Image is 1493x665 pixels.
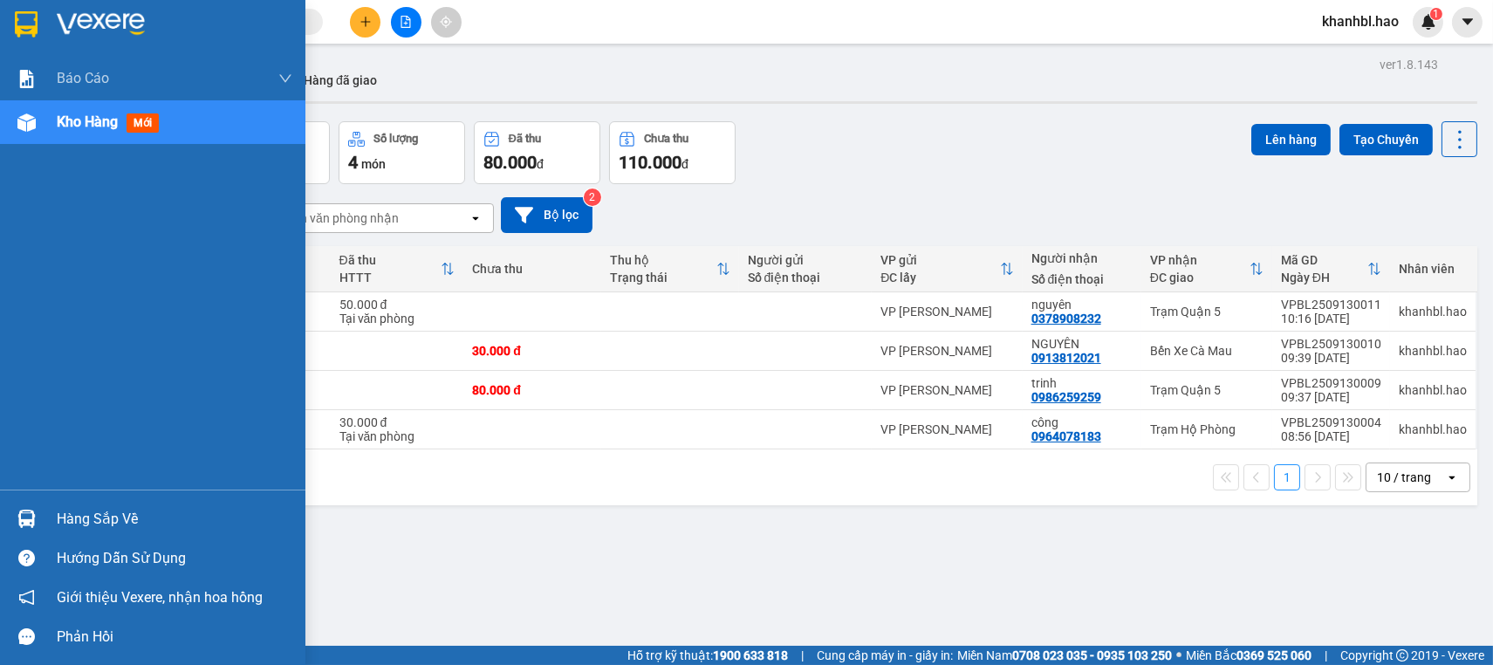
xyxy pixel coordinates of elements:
th: Toggle SortBy [1141,246,1272,292]
img: solution-icon [17,70,36,88]
div: HTTT [339,271,442,285]
div: Mã GD [1281,253,1367,267]
span: Kho hàng [57,113,118,130]
div: 10 / trang [1377,469,1431,486]
div: ĐC lấy [880,271,999,285]
span: caret-down [1460,14,1476,30]
div: Người nhận [1031,251,1133,265]
div: VP [PERSON_NAME] [880,344,1013,358]
strong: 0708 023 035 - 0935 103 250 [1012,648,1172,662]
div: khanhbl.hao [1399,383,1467,397]
div: Số lượng [373,133,418,145]
div: NGUYÊN [1031,337,1133,351]
div: ĐC giao [1150,271,1250,285]
div: Trạng thái [610,271,716,285]
div: Phản hồi [57,624,292,650]
div: Hướng dẫn sử dụng [57,545,292,572]
div: Người gửi [748,253,864,267]
th: Toggle SortBy [872,246,1022,292]
span: file-add [400,16,412,28]
button: aim [431,7,462,38]
div: Đã thu [509,133,541,145]
sup: 1 [1430,8,1442,20]
div: 10:16 [DATE] [1281,312,1381,326]
button: Đã thu80.000đ [474,121,600,184]
button: caret-down [1452,7,1483,38]
span: khanhbl.hao [1308,10,1413,32]
span: question-circle [18,550,35,566]
img: warehouse-icon [17,510,36,528]
img: icon-new-feature [1421,14,1436,30]
div: Trạm Hộ Phòng [1150,422,1264,436]
div: khanhbl.hao [1399,344,1467,358]
sup: 2 [584,189,601,206]
span: | [1325,646,1327,665]
span: ⚪️ [1176,652,1181,659]
span: Giới thiệu Vexere, nhận hoa hồng [57,586,263,608]
svg: open [1445,470,1459,484]
span: Cung cấp máy in - giấy in: [817,646,953,665]
div: Đã thu [339,253,442,267]
button: Bộ lọc [501,197,592,233]
div: Bến Xe Cà Mau [1150,344,1264,358]
th: Toggle SortBy [601,246,739,292]
div: VPBL2509130004 [1281,415,1381,429]
img: warehouse-icon [17,113,36,132]
span: plus [360,16,372,28]
div: Chưa thu [644,133,688,145]
span: 80.000 [483,152,537,173]
div: 0913812021 [1031,351,1101,365]
div: khanhbl.hao [1399,422,1467,436]
div: Trạm Quận 5 [1150,383,1264,397]
span: Miền Bắc [1186,646,1312,665]
div: 50.000 đ [339,298,455,312]
div: 30.000 đ [472,344,592,358]
div: Trạm Quận 5 [1150,305,1264,319]
span: mới [127,113,159,133]
strong: 0369 525 060 [1236,648,1312,662]
button: Tạo Chuyến [1339,124,1433,155]
button: Lên hàng [1251,124,1331,155]
div: Chưa thu [472,262,592,276]
div: VPBL2509130009 [1281,376,1381,390]
img: logo-vxr [15,11,38,38]
div: nguyên [1031,298,1133,312]
span: đ [537,157,544,171]
span: notification [18,589,35,606]
div: ver 1.8.143 [1380,55,1438,74]
span: Báo cáo [57,67,109,89]
div: VP [PERSON_NAME] [880,305,1013,319]
span: Miền Nam [957,646,1172,665]
div: VPBL2509130010 [1281,337,1381,351]
div: Nhân viên [1399,262,1467,276]
div: 30.000 đ [339,415,455,429]
button: Chưa thu110.000đ [609,121,736,184]
div: 09:37 [DATE] [1281,390,1381,404]
th: Toggle SortBy [1272,246,1390,292]
button: Số lượng4món [339,121,465,184]
button: Hàng đã giao [290,59,391,101]
div: 0986259259 [1031,390,1101,404]
div: Số điện thoại [1031,272,1133,286]
div: VP nhận [1150,253,1250,267]
div: VP gửi [880,253,999,267]
div: 0378908232 [1031,312,1101,326]
div: khanhbl.hao [1399,305,1467,319]
div: VP [PERSON_NAME] [880,383,1013,397]
div: Thu hộ [610,253,716,267]
button: plus [350,7,380,38]
div: VPBL2509130011 [1281,298,1381,312]
div: 0964078183 [1031,429,1101,443]
th: Toggle SortBy [331,246,464,292]
strong: 1900 633 818 [713,648,788,662]
span: 1 [1433,8,1439,20]
div: Số điện thoại [748,271,864,285]
span: | [801,646,804,665]
div: 09:39 [DATE] [1281,351,1381,365]
div: 08:56 [DATE] [1281,429,1381,443]
div: Tại văn phòng [339,429,455,443]
span: down [278,72,292,86]
button: file-add [391,7,421,38]
div: Tại văn phòng [339,312,455,326]
span: aim [440,16,452,28]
